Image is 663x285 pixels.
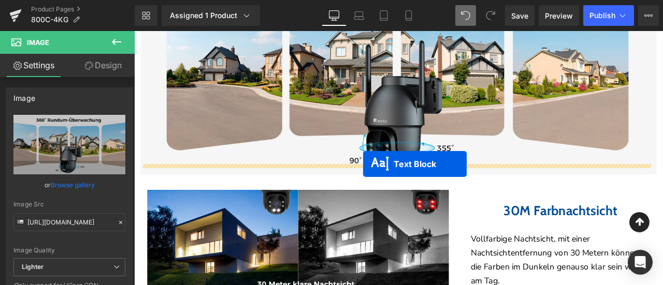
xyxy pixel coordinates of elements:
button: Undo [455,5,476,26]
span: Image [27,38,49,47]
a: Preview [539,5,579,26]
button: Redo [480,5,501,26]
span: Publish [589,11,615,20]
div: Image Src [13,201,125,208]
a: Desktop [322,5,347,26]
b: 30M Farbnachtsicht [438,203,572,222]
div: Assigned 1 Product [170,10,252,21]
a: Browse gallery [51,176,95,194]
a: Mobile [396,5,421,26]
a: Product Pages [31,5,135,13]
a: Design [69,54,137,77]
div: or [13,179,125,190]
div: Image [13,88,35,102]
input: Link [13,213,125,231]
b: Lighter [22,263,44,271]
span: Preview [545,10,573,21]
span: 800C-4KG [31,16,68,24]
a: Tablet [371,5,396,26]
div: Image Quality [13,247,125,254]
button: More [638,5,659,26]
a: Laptop [347,5,371,26]
div: Open Intercom Messenger [628,250,653,275]
span: Save [511,10,528,21]
a: New Library [135,5,157,26]
button: Publish [583,5,634,26]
